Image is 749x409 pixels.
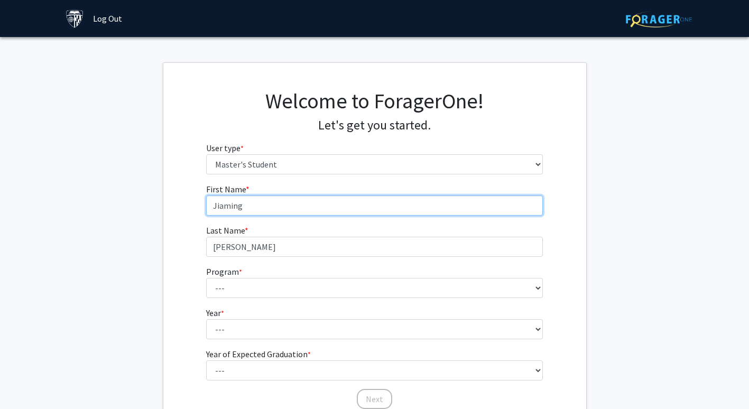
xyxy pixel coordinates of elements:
h1: Welcome to ForagerOne! [206,88,543,114]
label: Year of Expected Graduation [206,348,311,360]
label: User type [206,142,244,154]
button: Next [357,389,392,409]
iframe: Chat [8,361,45,401]
img: Johns Hopkins University Logo [66,10,84,28]
label: Year [206,306,224,319]
span: Last Name [206,225,245,236]
label: Program [206,265,242,278]
span: First Name [206,184,246,194]
h4: Let's get you started. [206,118,543,133]
img: ForagerOne Logo [626,11,692,27]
